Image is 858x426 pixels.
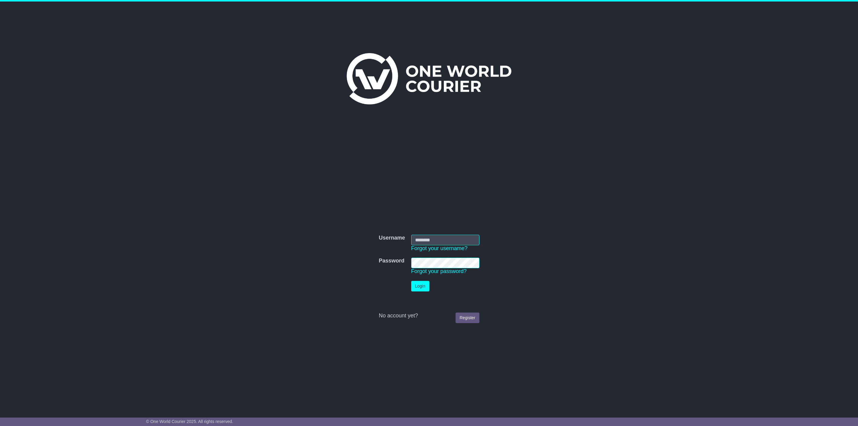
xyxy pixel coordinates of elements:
[146,419,233,424] span: © One World Courier 2025. All rights reserved.
[411,268,467,274] a: Forgot your password?
[411,245,468,251] a: Forgot your username?
[456,313,479,323] a: Register
[347,53,511,104] img: One World
[379,313,479,319] div: No account yet?
[379,258,404,264] label: Password
[379,235,405,241] label: Username
[411,281,429,291] button: Login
